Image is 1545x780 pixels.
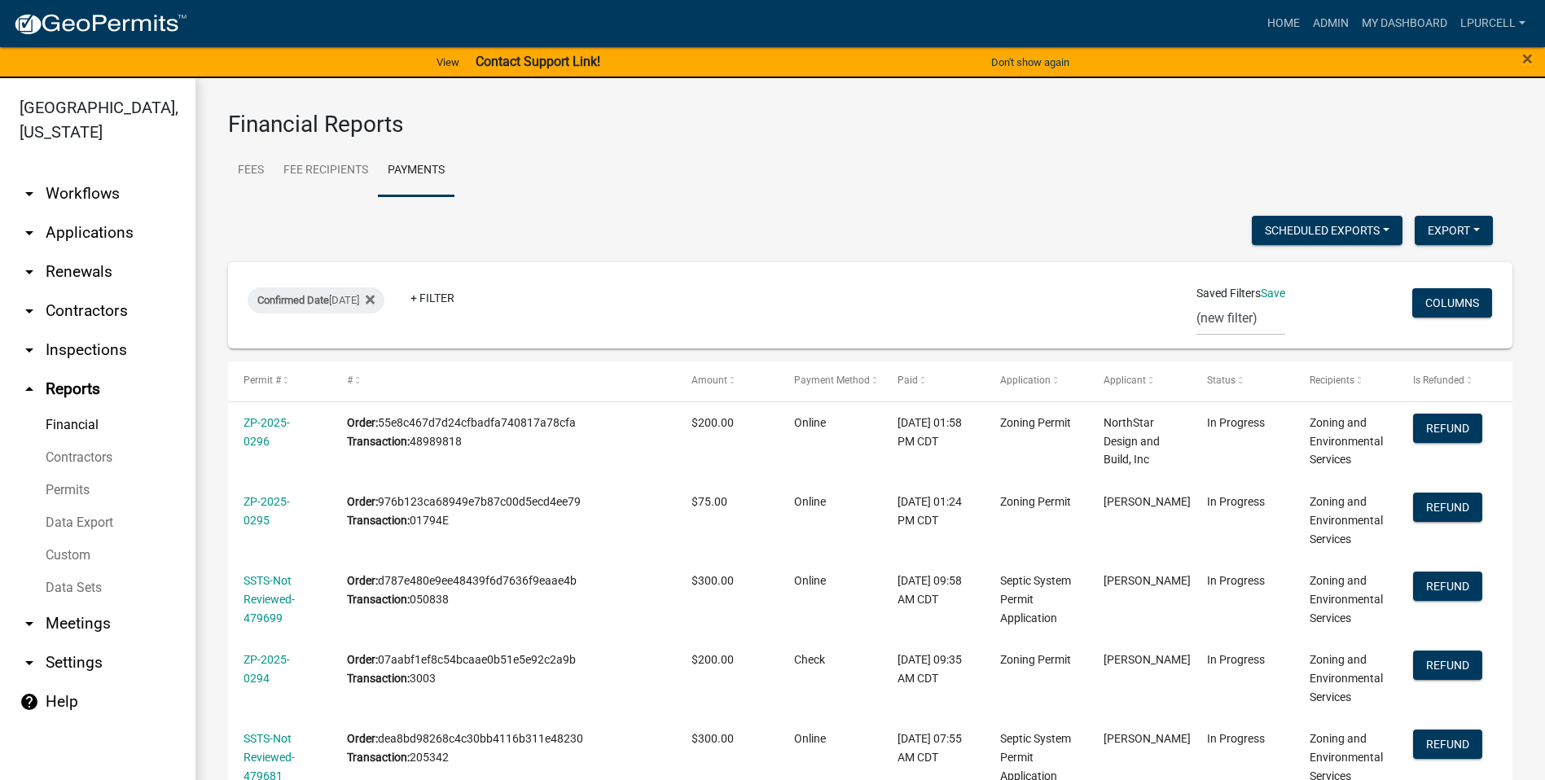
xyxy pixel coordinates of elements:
[20,184,39,204] i: arrow_drop_down
[347,730,661,767] div: dea8bd98268c4c30bb4116b311e48230 205342
[1413,502,1482,515] wm-modal-confirm: Refund Payment
[898,493,969,530] div: [DATE] 01:24 PM CDT
[347,651,661,688] div: 07aabf1ef8c54bcaae0b51e5e92c2a9b 3003
[691,574,734,587] span: $300.00
[1261,8,1306,39] a: Home
[1413,423,1482,436] wm-modal-confirm: Refund Payment
[1000,653,1071,666] span: Zoning Permit
[228,362,331,401] datatable-header-cell: Permit #
[1415,216,1493,245] button: Export
[1261,287,1285,300] a: Save
[1207,375,1236,386] span: Status
[20,379,39,399] i: arrow_drop_up
[1310,375,1354,386] span: Recipients
[1310,574,1383,624] span: Zoning and Environmental Services
[691,375,727,386] span: Amount
[898,375,918,386] span: Paid
[1207,653,1265,666] span: In Progress
[1412,288,1492,318] button: Columns
[397,283,467,313] a: + Filter
[1104,732,1191,745] span: Madelyn DeCaigny
[1306,8,1355,39] a: Admin
[347,514,410,527] b: Transaction:
[1397,362,1500,401] datatable-header-cell: Is Refunded
[1413,651,1482,680] button: Refund
[1413,659,1482,673] wm-modal-confirm: Refund Payment
[1207,495,1265,508] span: In Progress
[244,375,281,386] span: Permit #
[347,495,378,508] b: Order:
[1413,572,1482,601] button: Refund
[20,692,39,712] i: help
[794,574,826,587] span: Online
[691,416,734,429] span: $200.00
[244,495,290,527] a: ZP-2025-0295
[248,287,384,313] div: [DATE]
[1104,653,1191,666] span: Joseph
[430,49,466,76] a: View
[1413,414,1482,443] button: Refund
[794,375,870,386] span: Payment Method
[347,574,378,587] b: Order:
[20,614,39,633] i: arrow_drop_down
[794,732,826,745] span: Online
[1522,49,1533,68] button: Close
[985,362,1088,401] datatable-header-cell: Application
[1000,416,1071,429] span: Zoning Permit
[676,362,779,401] datatable-header-cell: Amount
[1104,574,1191,587] span: MATTHEW VUKONICH
[20,653,39,673] i: arrow_drop_down
[347,732,378,745] b: Order:
[1104,416,1160,467] span: NorthStar Design and Build, Inc
[378,145,454,197] a: Payments
[1310,653,1383,703] span: Zoning and Environmental Services
[20,340,39,360] i: arrow_drop_down
[244,653,290,685] a: ZP-2025-0294
[1454,8,1532,39] a: lpurcell
[274,145,378,197] a: Fee Recipients
[1413,493,1482,522] button: Refund
[347,435,410,448] b: Transaction:
[244,574,295,624] a: SSTS-Not Reviewed-479699
[898,730,969,767] div: [DATE] 07:55 AM CDT
[331,362,676,401] datatable-header-cell: #
[20,301,39,321] i: arrow_drop_down
[898,651,969,688] div: [DATE] 09:35 AM CDT
[898,572,969,609] div: [DATE] 09:58 AM CDT
[1355,8,1454,39] a: My Dashboard
[898,414,969,451] div: [DATE] 01:58 PM CDT
[794,653,825,666] span: Check
[20,223,39,243] i: arrow_drop_down
[691,495,727,508] span: $75.00
[1207,574,1265,587] span: In Progress
[244,416,290,448] a: ZP-2025-0296
[779,362,882,401] datatable-header-cell: Payment Method
[1413,730,1482,759] button: Refund
[1196,285,1261,302] span: Saved Filters
[347,493,661,530] div: 976b123ca68949e7b87c00d5ecd4ee79 01794E
[1088,362,1192,401] datatable-header-cell: Applicant
[347,375,353,386] span: #
[1207,416,1265,429] span: In Progress
[228,111,1512,138] h3: Financial Reports
[1252,216,1402,245] button: Scheduled Exports
[1000,574,1071,624] span: Septic System Permit Application
[347,572,661,609] div: d787e480e9ee48439f6d7636f9eaae4b 050838
[882,362,985,401] datatable-header-cell: Paid
[1000,375,1051,386] span: Application
[347,672,410,685] b: Transaction:
[1104,375,1146,386] span: Applicant
[794,416,826,429] span: Online
[347,416,378,429] b: Order:
[1413,375,1464,386] span: Is Refunded
[1310,416,1383,467] span: Zoning and Environmental Services
[1522,47,1533,70] span: ×
[1000,495,1071,508] span: Zoning Permit
[1310,495,1383,546] span: Zoning and Environmental Services
[347,593,410,606] b: Transaction:
[1207,732,1265,745] span: In Progress
[691,653,734,666] span: $200.00
[1294,362,1398,401] datatable-header-cell: Recipients
[1104,495,1191,508] span: David Lund
[1191,362,1294,401] datatable-header-cell: Status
